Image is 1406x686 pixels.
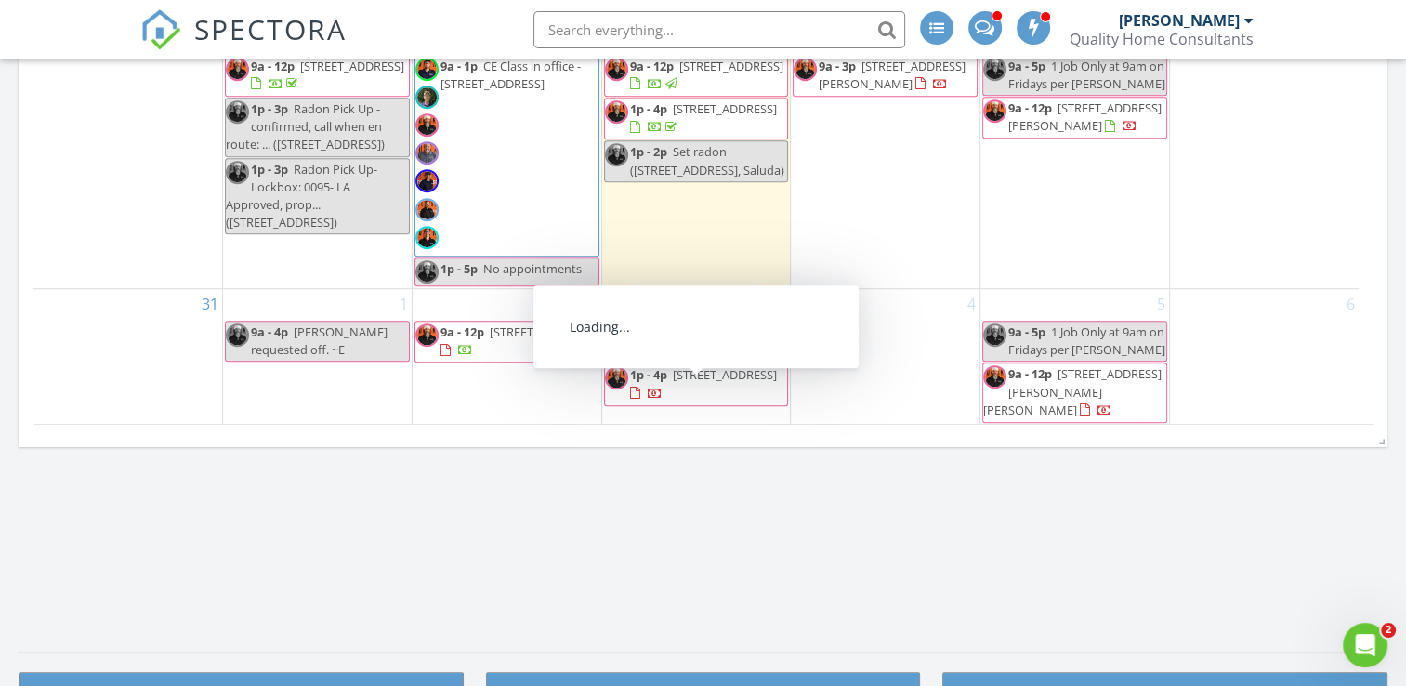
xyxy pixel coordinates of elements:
[1343,623,1387,667] iframe: Intercom live chat
[33,22,223,288] td: Go to August 24, 2025
[1119,11,1240,30] div: [PERSON_NAME]
[415,198,439,221] img: 0b7a6844.jpg
[414,321,599,363] a: 9a - 12p [STREET_ADDRESS]
[1008,365,1052,382] span: 9a - 12p
[1153,289,1169,319] a: Go to September 5, 2025
[630,58,674,74] span: 9a - 12p
[440,58,581,92] a: 9a - 1p CE Class in office - [STREET_ADDRESS]
[223,289,413,425] td: Go to September 1, 2025
[440,260,478,277] span: 1p - 5p
[415,260,439,284] img: 0b7a68292.jpg
[794,58,817,81] img: 0b7a68292.jpg
[983,365,1162,417] a: 9a - 12p [STREET_ADDRESS][PERSON_NAME][PERSON_NAME]
[415,58,439,81] img: 0b7a68672.jpg
[819,58,966,92] a: 9a - 3p [STREET_ADDRESS][PERSON_NAME]
[223,22,413,288] td: Go to August 25, 2025
[1008,58,1165,92] span: 1 Job Only at 9am on Fridays per [PERSON_NAME]
[440,58,581,92] span: CE Class in office - [STREET_ADDRESS]
[601,22,791,288] td: Go to August 27, 2025
[33,289,223,425] td: Go to August 31, 2025
[251,58,404,92] a: 9a - 12p [STREET_ADDRESS]
[1008,58,1045,74] span: 9a - 5p
[1008,99,1052,116] span: 9a - 12p
[440,323,594,358] a: 9a - 12p [STREET_ADDRESS]
[251,323,388,358] span: [PERSON_NAME] requested off. ~E
[604,321,789,363] a: 9a - 12p [STREET_ADDRESS]
[819,58,856,74] span: 9a - 3p
[630,100,667,117] span: 1p - 4p
[415,141,439,165] img: 0b7a68562.jpg
[791,22,980,288] td: Go to August 28, 2025
[964,289,979,319] a: Go to September 4, 2025
[982,97,1167,139] a: 9a - 12p [STREET_ADDRESS][PERSON_NAME]
[1169,289,1359,425] td: Go to September 6, 2025
[415,226,439,249] img: 0b7a68512.jpg
[605,100,628,124] img: 0b7a68292.jpg
[396,289,412,319] a: Go to September 1, 2025
[225,55,410,97] a: 9a - 12p [STREET_ADDRESS]
[605,143,628,166] img: 0b7a68292.jpg
[983,365,1162,417] span: [STREET_ADDRESS][PERSON_NAME][PERSON_NAME]
[440,58,478,74] span: 9a - 1p
[140,9,181,50] img: The Best Home Inspection Software - Spectora
[983,365,1006,389] img: 0b7a68292.jpg
[1008,99,1162,134] a: 9a - 12p [STREET_ADDRESS][PERSON_NAME]
[415,86,439,109] img: matthinkerphoto225x300.jpg
[226,100,249,124] img: 0b7a68292.jpg
[630,366,667,383] span: 1p - 4p
[630,323,783,358] a: 9a - 12p [STREET_ADDRESS]
[415,323,439,347] img: 0b7a68292.jpg
[194,9,347,48] span: SPECTORA
[983,323,1006,347] img: 0b7a68292.jpg
[605,323,628,347] img: 0b7a68292.jpg
[673,100,777,117] span: [STREET_ADDRESS]
[1008,99,1162,134] span: [STREET_ADDRESS][PERSON_NAME]
[980,289,1170,425] td: Go to September 5, 2025
[198,289,222,319] a: Go to August 31, 2025
[226,323,249,347] img: 0b7a68292.jpg
[679,323,783,340] span: [STREET_ADDRESS]
[630,58,783,92] a: 9a - 12p [STREET_ADDRESS]
[980,22,1170,288] td: Go to August 29, 2025
[630,366,777,401] a: 1p - 4p [STREET_ADDRESS]
[605,366,628,389] img: 0b7a68292.jpg
[585,289,601,319] a: Go to September 2, 2025
[793,55,978,97] a: 9a - 3p [STREET_ADDRESS][PERSON_NAME]
[673,366,777,383] span: [STREET_ADDRESS]
[604,98,789,139] a: 1p - 4p [STREET_ADDRESS]
[251,161,288,178] span: 1p - 3p
[490,323,594,340] span: [STREET_ADDRESS]
[140,25,347,64] a: SPECTORA
[983,99,1006,123] img: 0b7a68292.jpg
[605,58,628,81] img: 0b7a68292.jpg
[983,58,1006,81] img: 0b7a68292.jpg
[791,289,980,425] td: Go to September 4, 2025
[412,289,601,425] td: Go to September 2, 2025
[601,289,791,425] td: Go to September 3, 2025
[630,100,777,135] a: 1p - 4p [STREET_ADDRESS]
[1381,623,1396,638] span: 2
[226,161,377,231] span: Radon Pick Up- Lockbox: 0095- LA Approved, prop... ([STREET_ADDRESS])
[819,58,966,92] span: [STREET_ADDRESS][PERSON_NAME]
[630,143,667,160] span: 1p - 2p
[1169,22,1359,288] td: Go to August 30, 2025
[630,323,674,340] span: 9a - 12p
[251,58,295,74] span: 9a - 12p
[440,323,484,340] span: 9a - 12p
[1008,323,1045,340] span: 9a - 5p
[774,289,790,319] a: Go to September 3, 2025
[226,100,385,152] span: Radon Pick Up - confirmed, call when en route: ... ([STREET_ADDRESS])
[415,169,439,192] img: 0b7a6862.jpg
[414,55,599,257] a: 9a - 1p CE Class in office - [STREET_ADDRESS]
[483,260,582,277] span: No appointments
[412,22,601,288] td: Go to August 26, 2025
[604,55,789,97] a: 9a - 12p [STREET_ADDRESS]
[1008,323,1165,358] span: 1 Job Only at 9am on Fridays per [PERSON_NAME]
[630,143,784,178] span: Set radon ([STREET_ADDRESS], Saluda)
[226,161,249,184] img: 0b7a68292.jpg
[982,363,1167,423] a: 9a - 12p [STREET_ADDRESS][PERSON_NAME][PERSON_NAME]
[533,11,905,48] input: Search everything...
[679,58,783,74] span: [STREET_ADDRESS]
[251,100,288,117] span: 1p - 3p
[415,113,439,137] img: 0b7a68292.jpg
